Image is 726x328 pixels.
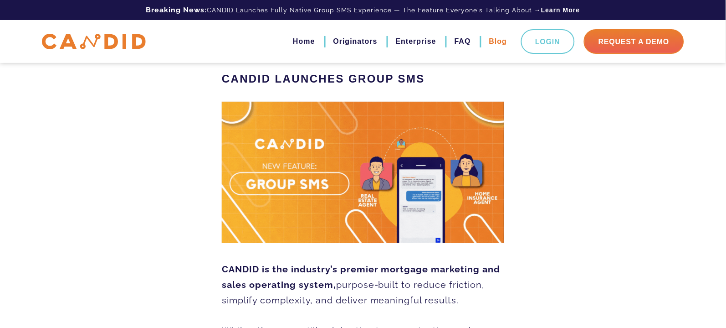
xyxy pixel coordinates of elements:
[541,5,580,15] a: Learn More
[293,34,315,49] a: Home
[222,264,501,290] b: CANDID is the industry’s premier mortgage marketing and sales operating system,
[455,34,471,49] a: FAQ
[396,34,436,49] a: Enterprise
[146,5,207,14] b: Breaking News:
[521,29,575,54] a: Login
[333,34,378,49] a: Originators
[42,34,146,50] img: CANDID APP
[489,34,507,49] a: Blog
[584,29,684,54] a: Request A Demo
[222,71,504,87] h1: CANDID Launches Group SMS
